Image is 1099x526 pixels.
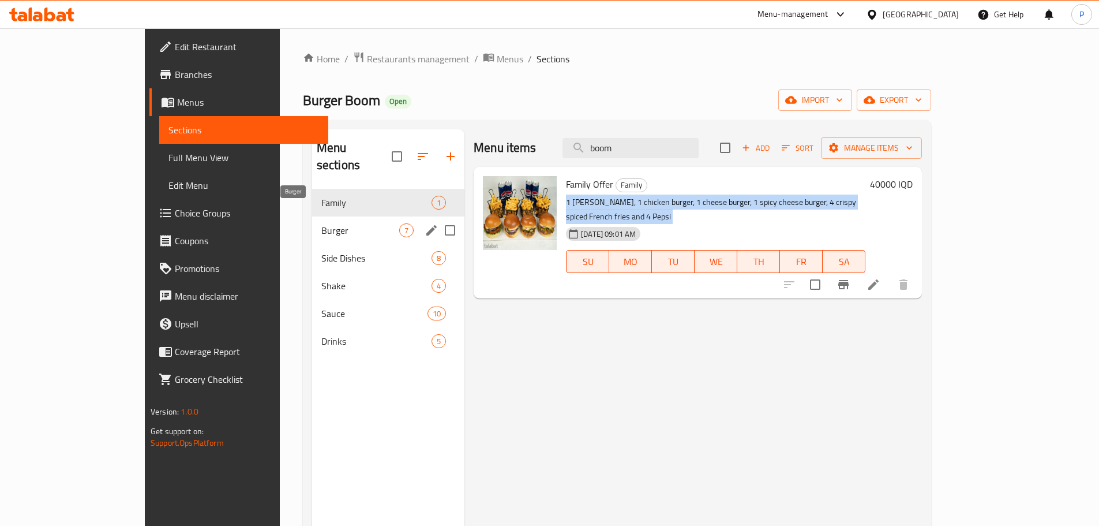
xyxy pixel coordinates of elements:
[740,141,771,155] span: Add
[385,96,411,106] span: Open
[737,250,780,273] button: TH
[1079,8,1084,21] span: P
[737,139,774,157] button: Add
[149,61,328,88] a: Branches
[175,262,319,275] span: Promotions
[827,253,861,270] span: SA
[321,251,432,265] span: Side Dishes
[149,227,328,255] a: Coupons
[883,8,959,21] div: [GEOGRAPHIC_DATA]
[528,52,532,66] li: /
[321,334,432,348] div: Drinks
[312,327,464,355] div: Drinks5
[321,223,399,237] span: Burger
[175,234,319,248] span: Coupons
[432,334,446,348] div: items
[890,271,917,299] button: delete
[312,184,464,360] nav: Menu sections
[159,144,328,171] a: Full Menu View
[175,40,319,54] span: Edit Restaurant
[474,139,537,156] h2: Menu items
[175,289,319,303] span: Menu disclaimer
[778,89,852,111] button: import
[168,123,319,137] span: Sections
[616,178,647,192] span: Family
[312,189,464,217] div: Family1
[168,178,319,192] span: Edit Menu
[409,143,437,170] span: Sort sections
[175,68,319,81] span: Branches
[432,281,445,292] span: 4
[175,317,319,331] span: Upsell
[344,52,348,66] li: /
[432,279,446,293] div: items
[423,222,440,239] button: edit
[821,137,922,159] button: Manage items
[151,435,224,450] a: Support.OpsPlatform
[782,141,813,155] span: Sort
[609,250,652,273] button: MO
[321,196,432,210] span: Family
[385,95,411,109] div: Open
[151,404,179,419] span: Version:
[168,151,319,165] span: Full Menu View
[177,95,319,109] span: Menus
[149,365,328,393] a: Grocery Checklist
[780,250,823,273] button: FR
[779,139,816,157] button: Sort
[303,51,931,66] nav: breadcrumb
[774,139,821,157] span: Sort items
[303,87,380,113] span: Burger Boom
[757,8,828,21] div: Menu-management
[823,250,865,273] button: SA
[483,51,523,66] a: Menus
[474,52,478,66] li: /
[312,244,464,272] div: Side Dishes8
[652,250,695,273] button: TU
[432,197,445,208] span: 1
[432,196,446,210] div: items
[312,217,464,244] div: Burger7edit
[149,310,328,338] a: Upsell
[614,253,647,270] span: MO
[432,251,446,265] div: items
[149,33,328,61] a: Edit Restaurant
[149,199,328,227] a: Choice Groups
[483,176,557,250] img: Family Offer
[657,253,690,270] span: TU
[695,250,737,273] button: WE
[787,93,843,107] span: import
[427,307,446,320] div: items
[428,308,445,319] span: 10
[353,51,470,66] a: Restaurants management
[830,141,913,155] span: Manage items
[400,225,413,236] span: 7
[576,229,640,240] span: [DATE] 09:01 AM
[321,307,427,320] span: Sauce
[175,206,319,220] span: Choice Groups
[432,253,445,264] span: 8
[785,253,818,270] span: FR
[432,336,445,347] span: 5
[866,93,922,107] span: export
[437,143,464,170] button: Add section
[312,300,464,327] div: Sauce10
[870,176,913,192] h6: 40000 IQD
[571,253,605,270] span: SU
[857,89,931,111] button: export
[803,273,827,297] span: Select to update
[149,338,328,365] a: Coverage Report
[562,138,699,158] input: search
[830,271,857,299] button: Branch-specific-item
[566,176,613,193] span: Family Offer
[321,279,432,293] span: Shake
[497,52,523,66] span: Menus
[317,139,392,174] h2: Menu sections
[566,250,609,273] button: SU
[159,116,328,144] a: Sections
[175,345,319,359] span: Coverage Report
[737,139,774,157] span: Add item
[149,255,328,282] a: Promotions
